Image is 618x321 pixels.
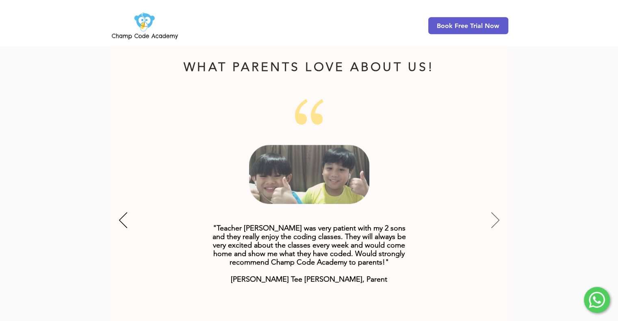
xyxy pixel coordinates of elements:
[213,224,406,284] span: "Teacher [PERSON_NAME] was very patient with my 2 sons and they really enjoy the coding classes. ...
[119,212,127,229] button: Previous
[491,212,499,229] button: Next
[428,17,508,34] a: Book Free Trial Now
[437,22,499,30] span: Book Free Trial Now
[184,60,434,74] span: WHAT PARENTS LOVE ABOUT US!
[110,10,180,41] img: Champ Code Academy Logo PNG.png
[249,145,369,203] svg: Online Coding Classes for Kids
